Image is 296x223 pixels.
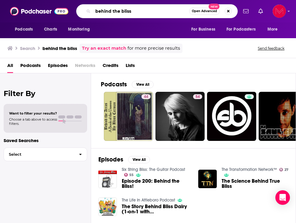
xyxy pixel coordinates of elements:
[75,61,95,73] span: Networks
[10,5,68,17] img: Podchaser - Follow, Share and Rate Podcasts
[187,24,223,35] button: open menu
[129,174,134,176] span: 55
[48,61,68,73] a: Episodes
[284,168,288,171] span: 27
[15,25,33,34] span: Podcasts
[189,8,220,15] button: Open AdvancedNew
[124,173,134,177] a: 55
[20,45,35,51] h3: Search
[122,167,185,172] a: Six String Bliss: The Guitar Podcast
[98,198,117,216] img: The Story Behind Bliss Dairy (1-on-1 with Dave Bliss)
[20,61,41,73] a: Podcasts
[128,156,150,163] button: View All
[226,25,256,34] span: For Podcasters
[275,190,290,205] div: Open Intercom Messenger
[128,45,180,52] span: for more precise results
[11,24,41,35] button: open menu
[141,94,151,99] a: 44
[101,81,154,88] a: PodcastsView All
[132,81,154,88] button: View All
[93,6,189,16] input: Search podcasts, credits, & more...
[273,5,286,18] button: Show profile menu
[192,10,217,13] span: Open Advanced
[68,25,90,34] span: Monitoring
[241,6,251,16] a: Show notifications dropdown
[44,25,57,34] span: Charts
[98,156,150,163] a: EpisodesView All
[222,167,277,172] a: The Transformation Network™
[122,198,175,203] a: The Life In Attleboro Podcast
[103,61,118,73] a: Credits
[122,204,191,214] a: The Story Behind Bliss Dairy (1-on-1 with Dave Bliss)
[196,94,200,100] span: 54
[82,45,126,52] a: Try an exact match
[209,4,219,9] span: New
[122,204,191,214] span: The Story Behind Bliss Dairy (1-on-1 with [PERSON_NAME])
[7,61,13,73] a: All
[40,24,61,35] a: Charts
[273,5,286,18] span: Logged in as Pamelamcclure
[155,92,205,141] a: 54
[222,178,291,189] a: The Science Behind True Bliss
[9,111,57,115] span: Want to filter your results?
[223,24,264,35] button: open menu
[256,6,265,16] a: Show notifications dropdown
[267,25,278,34] span: More
[101,81,127,88] h2: Podcasts
[98,170,117,188] img: Episode 200: Behind the Bliss!
[273,5,286,18] img: User Profile
[193,94,202,99] a: 54
[126,61,135,73] a: Lists
[64,24,97,35] button: open menu
[122,178,191,189] a: Episode 200: Behind the Bliss!
[9,117,57,126] span: Choose a tab above to access filters.
[263,24,285,35] button: open menu
[279,168,289,171] a: 27
[4,138,87,143] p: Saved Searches
[144,94,148,100] span: 44
[4,148,87,161] button: Select
[4,89,87,98] h2: Filter By
[98,156,123,163] h2: Episodes
[191,25,215,34] span: For Business
[43,45,77,51] h3: behind the bliss
[198,170,217,188] img: The Science Behind True Bliss
[256,46,286,51] button: Send feedback
[4,152,74,156] span: Select
[76,4,238,18] div: Search podcasts, credits, & more...
[104,92,153,141] a: 44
